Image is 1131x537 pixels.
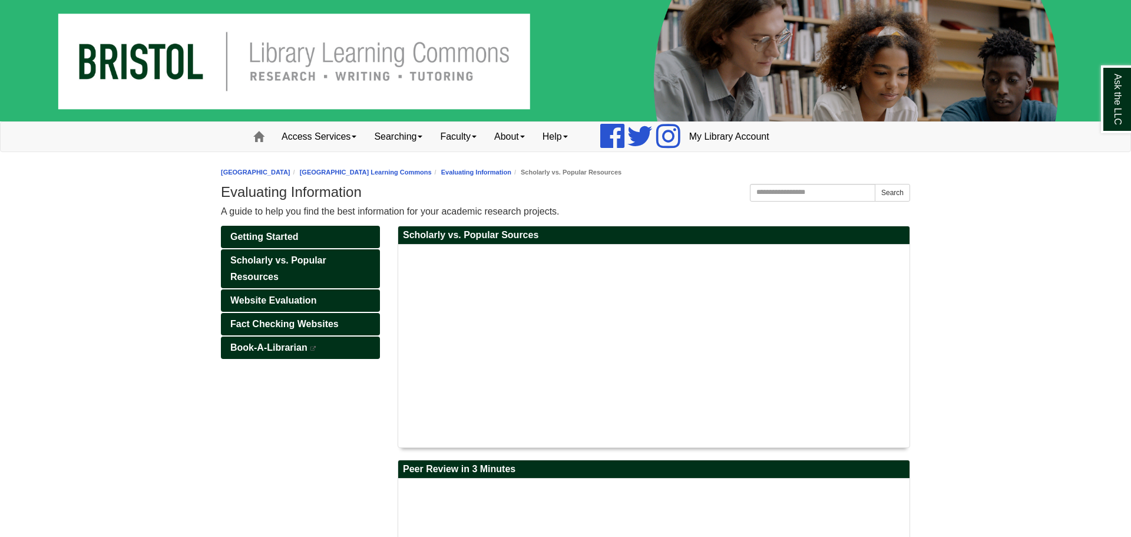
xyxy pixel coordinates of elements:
[221,289,380,312] a: Website Evaluation
[221,226,380,248] a: Getting Started
[221,206,560,216] span: A guide to help you find the best information for your academic research projects.
[221,167,910,178] nav: breadcrumb
[273,122,365,151] a: Access Services
[534,122,577,151] a: Help
[310,346,317,351] i: This link opens in a new window
[221,249,380,288] a: Scholarly vs. Popular Resources
[511,167,621,178] li: Scholarly vs. Popular Resources
[221,313,380,335] a: Fact Checking Websites
[300,169,432,176] a: [GEOGRAPHIC_DATA] Learning Commons
[398,460,910,479] h2: Peer Review in 3 Minutes
[230,342,307,352] span: Book-A-Librarian
[221,169,290,176] a: [GEOGRAPHIC_DATA]
[221,184,910,200] h1: Evaluating Information
[680,122,778,151] a: My Library Account
[230,255,326,282] span: Scholarly vs. Popular Resources
[221,226,380,359] div: Guide Pages
[230,319,339,329] span: Fact Checking Websites
[221,337,380,359] a: Book-A-Librarian
[365,122,431,151] a: Searching
[485,122,534,151] a: About
[875,184,910,202] button: Search
[431,122,485,151] a: Faculty
[230,295,316,305] span: Website Evaluation
[230,232,299,242] span: Getting Started
[441,169,511,176] a: Evaluating Information
[398,226,910,245] h2: Scholarly vs. Popular Sources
